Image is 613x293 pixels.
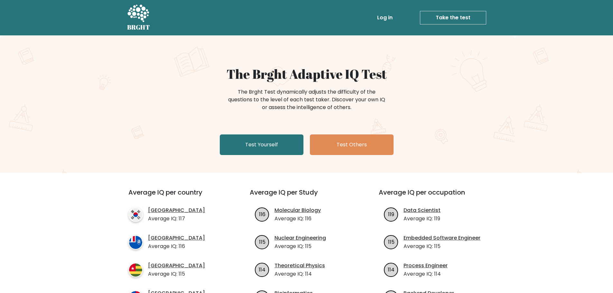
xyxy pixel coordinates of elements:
text: 115 [388,238,395,245]
h1: The Brght Adaptive IQ Test [150,66,464,82]
h5: BRGHT [127,23,150,31]
a: Process Engineer [404,262,448,270]
text: 114 [259,266,265,273]
p: Average IQ: 114 [274,270,325,278]
a: [GEOGRAPHIC_DATA] [148,206,205,214]
p: Average IQ: 119 [404,215,441,223]
p: Average IQ: 114 [404,270,448,278]
h3: Average IQ per Study [250,188,363,204]
a: Take the test [420,11,486,24]
a: [GEOGRAPHIC_DATA] [148,262,205,270]
img: country [128,235,143,250]
text: 114 [388,266,395,273]
p: Average IQ: 116 [148,243,205,250]
text: 115 [259,238,265,245]
text: 116 [259,210,265,218]
p: Average IQ: 115 [404,243,480,250]
p: Average IQ: 115 [274,243,326,250]
a: [GEOGRAPHIC_DATA] [148,234,205,242]
a: Test Others [310,134,394,155]
div: The Brght Test dynamically adjusts the difficulty of the questions to the level of each test take... [226,88,387,111]
a: Nuclear Engineering [274,234,326,242]
a: BRGHT [127,3,150,33]
a: Theoretical Physics [274,262,325,270]
text: 119 [388,210,394,218]
a: Log in [375,11,395,24]
h3: Average IQ per country [128,188,227,204]
a: Test Yourself [220,134,303,155]
img: country [128,207,143,222]
a: Embedded Software Engineer [404,234,480,242]
p: Average IQ: 115 [148,270,205,278]
p: Average IQ: 117 [148,215,205,223]
p: Average IQ: 116 [274,215,321,223]
a: Molecular Biology [274,206,321,214]
h3: Average IQ per occupation [379,188,492,204]
img: country [128,263,143,277]
a: Data Scientist [404,206,441,214]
